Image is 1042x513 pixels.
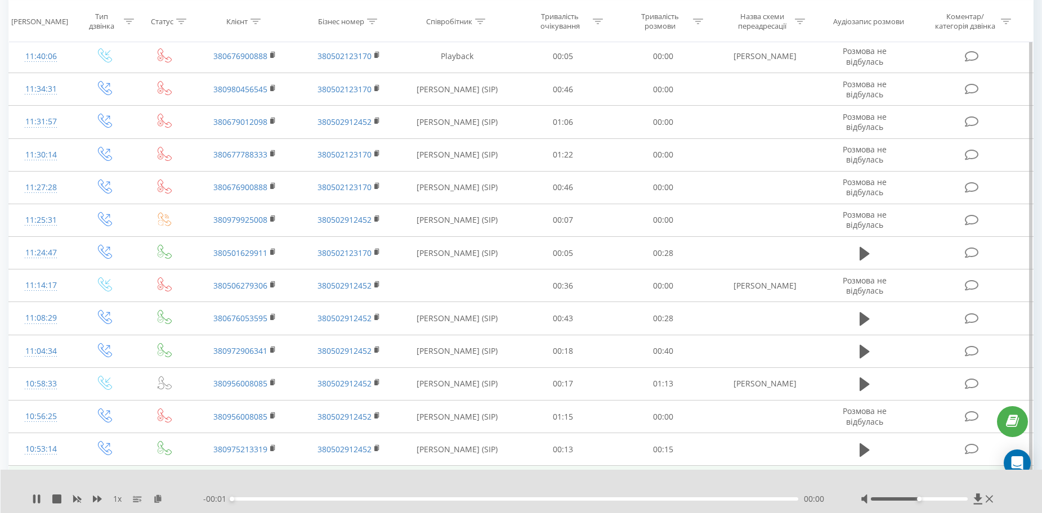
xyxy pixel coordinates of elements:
td: [PERSON_NAME] [713,40,817,73]
a: 380676053595 [213,313,267,323]
div: Співробітник [426,16,472,26]
td: [PERSON_NAME] (SIP) [401,302,513,335]
td: [PERSON_NAME] (SIP) [401,106,513,138]
td: 00:40 [613,335,713,367]
td: [PERSON_NAME] (SIP) [401,367,513,400]
a: 380502123170 [317,149,372,160]
div: 10:53:14 [20,438,61,460]
a: 380676900888 [213,182,267,192]
div: Тип дзвінка [83,12,121,31]
div: Коментар/категорія дзвінка [932,12,998,31]
span: Розмова не відбулась [843,79,887,100]
span: 1 x [113,493,122,505]
a: 380677788333 [213,149,267,160]
div: 11:30:14 [20,144,61,166]
td: 01:32 [613,466,713,498]
td: 01:13 [613,367,713,400]
a: 380502912452 [317,378,372,389]
a: 380502123170 [317,51,372,61]
td: 00:00 [613,171,713,204]
div: Бізнес номер [318,16,364,26]
td: [PERSON_NAME] (SIP) [401,466,513,498]
a: 380502912452 [317,280,372,291]
td: 00:13 [513,433,613,466]
a: 380980456545 [213,84,267,94]
a: 380679012098 [213,116,267,127]
td: 00:00 [613,73,713,106]
div: Тривалість очікування [530,12,590,31]
td: 00:46 [513,171,613,204]
div: 11:14:17 [20,274,61,296]
div: Аудіозапис розмови [833,16,904,26]
td: [PERSON_NAME] [713,367,817,400]
td: 01:15 [513,400,613,433]
div: 11:31:57 [20,111,61,133]
a: 380502912452 [317,345,372,356]
a: 380502912452 [317,214,372,225]
a: 380502123170 [317,182,372,192]
td: 00:00 [613,106,713,138]
a: 380501629911 [213,247,267,258]
span: Розмова не відбулась [843,111,887,132]
a: 380502123170 [317,84,372,94]
div: Назва схеми переадресації [732,12,792,31]
td: 00:00 [613,138,713,171]
td: 00:43 [513,302,613,335]
td: [PERSON_NAME] (SIP) [401,237,513,269]
a: 380502912452 [317,313,372,323]
a: 380502912452 [317,444,372,454]
span: - 00:01 [203,493,232,505]
div: Тривалість розмови [630,12,690,31]
td: 00:05 [513,237,613,269]
td: [PERSON_NAME] (SIP) [401,204,513,236]
td: [PERSON_NAME] (SIP) [401,171,513,204]
div: Accessibility label [917,497,922,501]
a: 380956008085 [213,378,267,389]
td: 01:06 [513,106,613,138]
div: Клієнт [226,16,248,26]
div: Accessibility label [230,497,234,501]
div: Open Intercom Messenger [1004,449,1031,476]
div: Статус [151,16,173,26]
span: Розмова не відбулась [843,275,887,296]
a: 380676900888 [213,51,267,61]
td: [PERSON_NAME] [713,269,817,302]
div: 11:25:31 [20,209,61,231]
span: 00:00 [804,493,824,505]
div: 11:24:47 [20,242,61,264]
div: 11:34:31 [20,78,61,100]
td: [PERSON_NAME] (SIP) [401,335,513,367]
td: 00:28 [613,302,713,335]
a: 380502912452 [317,411,372,422]
td: 00:15 [613,433,713,466]
a: 380972906341 [213,345,267,356]
td: 00:46 [513,73,613,106]
a: 380502912452 [317,116,372,127]
span: Розмова не відбулась [843,177,887,197]
td: 00:13 [513,466,613,498]
div: 11:40:06 [20,46,61,67]
div: 10:56:25 [20,406,61,427]
span: Розмова не відбулась [843,46,887,66]
td: 00:17 [513,367,613,400]
div: [PERSON_NAME] [11,16,68,26]
td: [PERSON_NAME] (SIP) [401,73,513,106]
span: Розмова не відбулась [843,209,887,230]
a: 380506279306 [213,280,267,291]
td: [PERSON_NAME] (SIP) [401,138,513,171]
td: Playback [401,40,513,73]
td: 00:00 [613,40,713,73]
td: 00:28 [613,237,713,269]
div: 11:04:34 [20,340,61,362]
td: 00:00 [613,400,713,433]
div: 10:58:33 [20,373,61,395]
td: [PERSON_NAME] (SIP) [401,433,513,466]
td: 01:22 [513,138,613,171]
div: 11:08:29 [20,307,61,329]
a: 380956008085 [213,411,267,422]
div: 11:27:28 [20,177,61,199]
span: Розмова не відбулась [843,144,887,165]
td: 00:18 [513,335,613,367]
a: 380502123170 [317,247,372,258]
td: [PERSON_NAME] (SIP) [401,400,513,433]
